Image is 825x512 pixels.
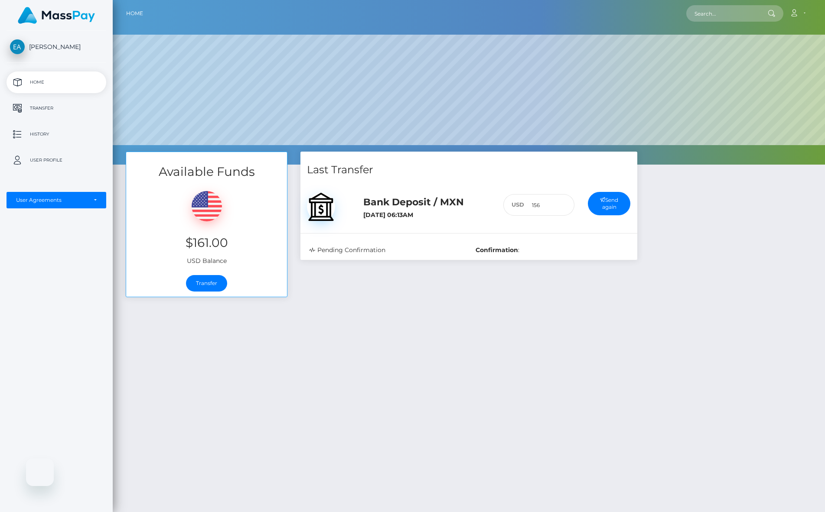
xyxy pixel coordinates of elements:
a: Transfer [7,97,106,119]
button: Send again [588,192,630,215]
h6: [DATE] 06:13AM [363,211,491,219]
a: History [7,123,106,145]
a: User Profile [7,149,106,171]
img: bank.svg [307,193,335,221]
p: User Profile [10,154,103,167]
a: Transfer [186,275,227,292]
a: Home [7,71,106,93]
b: Confirmation [476,246,518,254]
h3: Available Funds [126,163,287,180]
span: [PERSON_NAME] [7,43,106,51]
img: USD.png [192,191,222,221]
h3: $161.00 [133,234,280,251]
div: User Agreements [16,197,87,204]
div: Pending Confirmation [303,246,469,255]
div: USD [503,194,524,216]
div: USD Balance [126,180,287,270]
input: 156.00 [524,194,574,216]
a: Home [126,4,143,23]
p: History [10,128,103,141]
button: User Agreements [7,192,106,208]
iframe: Button to launch messaging window [26,458,54,486]
input: Search... [686,5,768,22]
p: Transfer [10,102,103,115]
h5: Bank Deposit / MXN [363,196,491,209]
img: MassPay [18,7,95,24]
h4: Last Transfer [307,162,631,178]
div: : [469,246,635,255]
p: Home [10,76,103,89]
